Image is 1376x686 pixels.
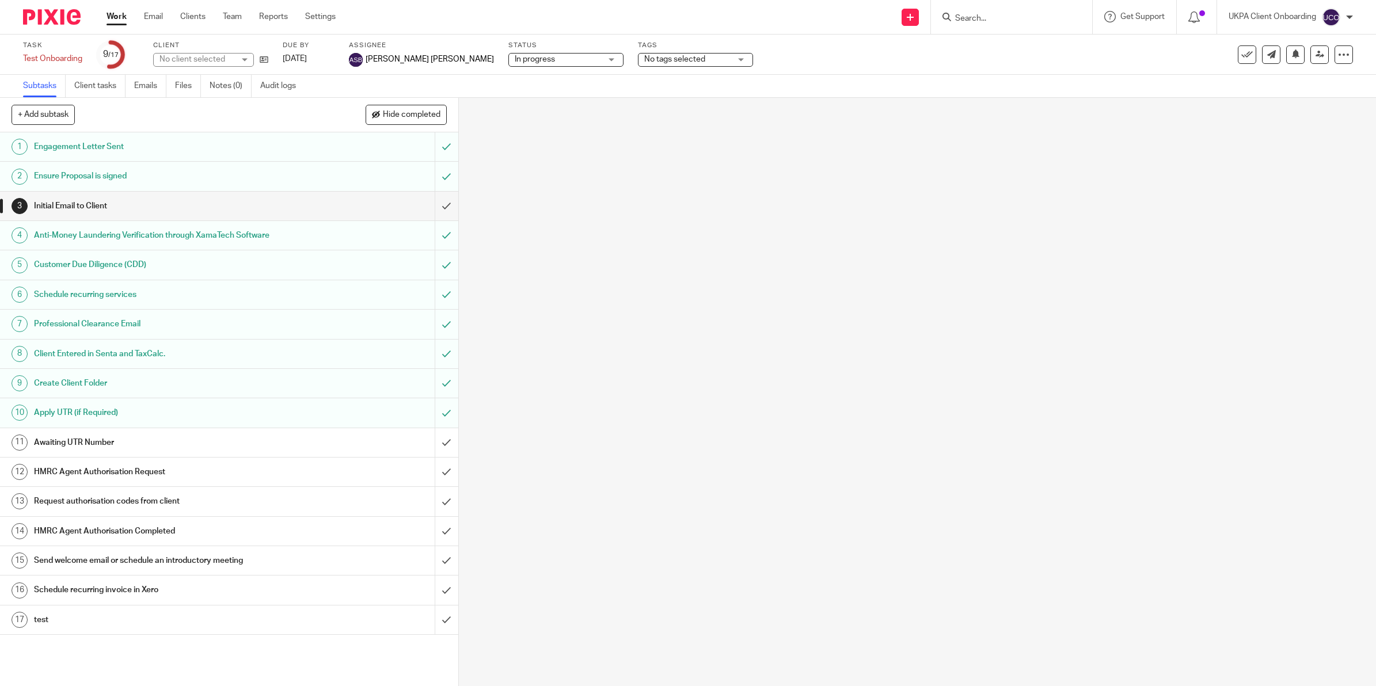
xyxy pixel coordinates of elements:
div: 13 [12,493,28,509]
input: Search [954,14,1058,24]
div: 16 [12,582,28,599]
p: UKPA Client Onboarding [1229,11,1316,22]
h1: Request authorisation codes from client [34,493,294,510]
div: Mark as done [435,487,458,516]
div: 11 [12,435,28,451]
a: Work [107,11,127,22]
div: 14 [12,523,28,539]
div: Mark as done [435,576,458,604]
label: Tags [638,41,753,50]
div: Mark as to do [435,398,458,427]
a: Team [223,11,242,22]
div: Mark as done [435,458,458,486]
div: Mark as to do [435,132,458,161]
button: Snooze task [1286,45,1305,64]
div: 1 [12,139,28,155]
h1: Ensure Proposal is signed [34,167,294,185]
h1: Awaiting UTR Number [34,434,294,451]
h1: Anti-Money Laundering Verification through XamaTech Software [34,227,294,244]
a: Settings [305,11,336,22]
div: 17 [12,612,28,628]
div: 3 [12,198,28,214]
div: 9 [103,48,119,61]
span: Get Support [1120,13,1165,21]
a: Send new email to Sulav&#39;s Test Company [1262,45,1280,64]
img: Ashesh Siddhi Bajracharya [349,53,363,67]
span: In progress [515,55,555,63]
div: 10 [12,405,28,421]
div: Mark as done [435,517,458,546]
h1: Customer Due Diligence (CDD) [34,256,294,273]
a: Files [175,75,201,97]
span: [DATE] [283,55,307,63]
div: 15 [12,552,28,569]
a: Emails [134,75,166,97]
img: Pixie [23,9,81,25]
h1: Engagement Letter Sent [34,138,294,155]
h1: Client Entered in Senta and TaxCalc. [34,345,294,363]
a: Clients [180,11,206,22]
div: 8 [12,346,28,362]
div: Mark as to do [435,369,458,398]
a: Audit logs [260,75,305,97]
i: Open client page [260,55,268,64]
h1: HMRC Agent Authorisation Request [34,463,294,481]
span: [PERSON_NAME] [PERSON_NAME] [366,54,494,65]
a: Subtasks [23,75,66,97]
div: Mark as done [435,546,458,575]
button: Hide completed [366,105,447,124]
label: Assignee [349,41,494,50]
div: Mark as to do [435,310,458,338]
div: 6 [12,287,28,303]
div: Mark as to do [435,221,458,250]
div: 12 [12,464,28,480]
h1: Schedule recurring services [34,286,294,303]
div: Mark as to do [435,280,458,309]
div: 9 [12,375,28,391]
label: Due by [283,41,335,50]
div: Mark as done [435,605,458,634]
div: Mark as done [435,192,458,220]
h1: Professional Clearance Email [34,315,294,333]
img: svg%3E [1322,8,1340,26]
div: 2 [12,169,28,185]
a: Client tasks [74,75,126,97]
a: Notes (0) [210,75,252,97]
div: Mark as to do [435,340,458,368]
div: 4 [12,227,28,243]
label: Client [153,41,268,50]
h1: Send welcome email or schedule an introductory meeting [34,552,294,569]
div: Test Onboarding [23,53,82,64]
div: No client selected [159,54,234,65]
h1: HMRC Agent Authorisation Completed [34,523,294,540]
div: Mark as to do [435,250,458,279]
h1: Schedule recurring invoice in Xero [34,581,294,599]
a: Email [144,11,163,22]
h1: test [34,611,294,628]
small: /17 [108,52,119,58]
h1: Create Client Folder [34,375,294,392]
div: Mark as to do [435,162,458,190]
span: No tags selected [644,55,705,63]
a: Reports [259,11,288,22]
label: Task [23,41,82,50]
a: Reassign task [1310,45,1329,64]
h1: Initial Email to Client [34,197,294,215]
label: Status [508,41,624,50]
button: + Add subtask [12,105,75,124]
div: 5 [12,257,28,273]
h1: Apply UTR (if Required) [34,404,294,421]
div: Mark as done [435,428,458,457]
span: Hide completed [383,110,440,120]
div: 7 [12,316,28,332]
